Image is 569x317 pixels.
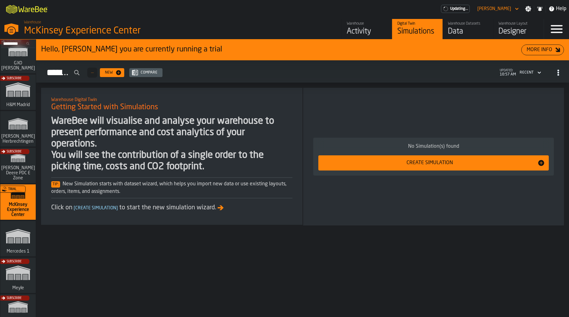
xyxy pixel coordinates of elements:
[341,19,392,39] a: link-to-/wh/i/99265d59-bd42-4a33-a5fd-483dee362034/feed/
[24,25,195,37] div: McKinsey Experience Center
[51,116,292,172] div: WareBee will visualise and analyse your warehouse to present performance and cost analytics of yo...
[51,96,292,102] h2: Sub Title
[441,5,470,13] div: Menu Subscription
[499,21,539,26] div: Warehouse Layout
[24,20,41,25] span: Warehouse
[0,184,36,221] a: link-to-/wh/i/99265d59-bd42-4a33-a5fd-483dee362034/simulations
[85,68,100,78] div: ButtonLoadMore-Load More-Prev-First-Last
[36,60,569,83] h2: button-Simulations
[517,69,542,76] div: DropdownMenuValue-4
[544,19,569,39] label: button-toggle-Menu
[499,27,539,37] div: Designer
[5,249,31,254] span: Mercedes 1
[51,180,292,195] div: New Simulation starts with dataset wizard, which helps you import new data or use existing layout...
[7,296,21,300] span: Subscribe
[36,39,569,60] div: ItemListCard-
[100,68,124,77] button: button-New
[129,68,162,77] button: button-Compare
[347,21,387,26] div: Warehouse
[441,5,470,13] a: link-to-/wh/i/99265d59-bd42-4a33-a5fd-483dee362034/pricing/
[534,6,546,12] label: button-toggle-Notifications
[7,260,21,263] span: Subscribe
[41,45,521,55] div: Hello, [PERSON_NAME] you are currently running a trial
[91,70,94,75] span: —
[448,21,488,26] div: Warehouse Datasets
[51,203,292,212] div: Click on to start the new simulation wizard.
[0,111,36,148] a: link-to-/wh/i/f0a6b354-7883-413a-84ff-a65eb9c31f03/simulations
[523,6,534,12] label: button-toggle-Settings
[500,69,516,72] span: updated:
[322,159,537,167] div: Create Simulation
[46,93,297,116] div: title-Getting Started with Simulations
[303,88,564,225] div: ItemListCard-
[520,70,534,75] div: DropdownMenuValue-4
[475,5,520,13] div: DropdownMenuValue-Patrick Blitz
[521,45,564,55] button: button-More Info
[397,27,437,37] div: Simulations
[0,75,36,111] a: link-to-/wh/i/0438fb8c-4a97-4a5b-bcc6-2889b6922db0/simulations
[7,77,21,80] span: Subscribe
[0,148,36,184] a: link-to-/wh/i/9d85c013-26f4-4c06-9c7d-6d35b33af13a/simulations
[477,6,511,11] div: DropdownMenuValue-Patrick Blitz
[546,5,569,13] label: button-toggle-Help
[7,150,21,153] span: Subscribe
[450,7,468,11] span: Updating...
[493,19,544,39] a: link-to-/wh/i/99265d59-bd42-4a33-a5fd-483dee362034/designer
[0,258,36,294] a: link-to-/wh/i/a559492c-8db7-4f96-b4fe-6fc1bd76401c/simulations
[443,19,493,39] a: link-to-/wh/i/99265d59-bd42-4a33-a5fd-483dee362034/data
[318,143,549,150] div: No Simulation(s) found
[72,206,119,210] span: Create Simulation
[116,206,118,210] span: ]
[448,27,488,37] div: Data
[51,181,60,188] span: Tip:
[392,19,443,39] a: link-to-/wh/i/99265d59-bd42-4a33-a5fd-483dee362034/simulations
[138,70,160,75] div: Compare
[500,72,516,77] span: 10:57 AM
[524,46,555,54] div: More Info
[556,5,566,13] span: Help
[397,21,437,26] div: Digital Twin
[347,27,387,37] div: Activity
[74,206,75,210] span: [
[8,188,16,191] span: Trial
[102,70,115,75] div: New
[41,88,303,225] div: ItemListCard-
[318,155,549,170] button: button-Create Simulation
[51,102,158,112] span: Getting Started with Simulations
[0,221,36,258] a: link-to-/wh/i/a24a3e22-db74-4543-ba93-f633e23cdb4e/simulations
[0,38,36,75] a: link-to-/wh/i/baca6aa3-d1fc-43c0-a604-2a1c9d5db74d/simulations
